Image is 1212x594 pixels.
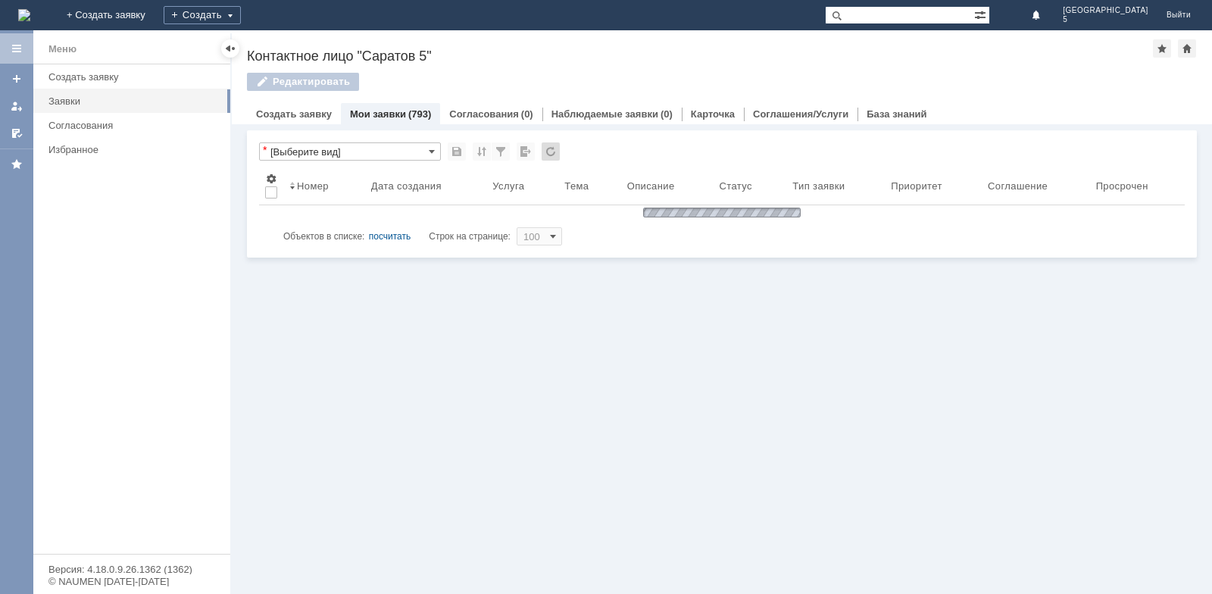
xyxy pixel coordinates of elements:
[492,180,524,192] div: Услуга
[786,167,885,205] th: Тип заявки
[492,142,510,161] div: Фильтрация...
[48,144,205,155] div: Избранное
[988,180,1048,192] div: Соглашение
[627,180,675,192] div: Описание
[42,89,227,113] a: Заявки
[558,167,620,205] th: Тема
[661,108,673,120] div: (0)
[473,142,491,161] div: Сортировка...
[371,180,442,192] div: Дата создания
[256,108,332,120] a: Создать заявку
[517,142,535,161] div: Экспорт списка
[48,564,215,574] div: Версия: 4.18.0.9.26.1362 (1362)
[1063,15,1148,24] span: 5
[48,95,221,107] div: Заявки
[283,227,511,245] i: Строк на странице:
[486,167,558,205] th: Услуга
[1096,180,1148,192] div: Просрочен
[221,39,239,58] div: Скрыть меню
[18,9,30,21] img: logo
[564,180,589,192] div: Тема
[1063,6,1148,15] span: [GEOGRAPHIC_DATA]
[691,108,735,120] a: Карточка
[297,180,329,192] div: Номер
[551,108,658,120] a: Наблюдаемые заявки
[867,108,926,120] a: База знаний
[5,94,29,118] a: Мои заявки
[5,121,29,145] a: Мои согласования
[350,108,406,120] a: Мои заявки
[42,114,227,137] a: Согласования
[263,145,267,155] div: Настройки списка отличаются от сохраненных в виде
[521,108,533,120] div: (0)
[18,9,30,21] a: Перейти на домашнюю страницу
[48,577,215,586] div: © NAUMEN [DATE]-[DATE]
[5,67,29,91] a: Создать заявку
[48,71,221,83] div: Создать заявку
[365,167,487,205] th: Дата создания
[639,205,805,220] img: wJIQAAOwAAAAAAAAAAAA==
[885,167,982,205] th: Приоритет
[542,142,560,161] div: Обновлять список
[42,65,227,89] a: Создать заявку
[283,231,364,242] span: Объектов в списке:
[369,227,411,245] div: посчитать
[753,108,848,120] a: Соглашения/Услуги
[448,142,466,161] div: Сохранить вид
[974,7,989,21] span: Расширенный поиск
[792,180,845,192] div: Тип заявки
[247,48,1153,64] div: Контактное лицо "Саратов 5"
[408,108,431,120] div: (793)
[48,40,77,58] div: Меню
[265,173,277,185] span: Настройки
[713,167,786,205] th: Статус
[719,180,751,192] div: Статус
[283,167,365,205] th: Номер
[1153,39,1171,58] div: Добавить в избранное
[1178,39,1196,58] div: Сделать домашней страницей
[982,167,1090,205] th: Соглашение
[48,120,221,131] div: Согласования
[449,108,519,120] a: Согласования
[164,6,241,24] div: Создать
[891,180,942,192] div: Приоритет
